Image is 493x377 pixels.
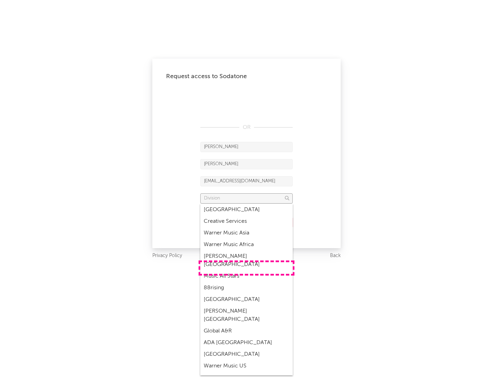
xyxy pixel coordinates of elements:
[200,159,293,169] input: Last Name
[200,251,293,270] div: [PERSON_NAME] [GEOGRAPHIC_DATA]
[200,176,293,186] input: Email
[200,123,293,132] div: OR
[166,72,327,81] div: Request access to Sodatone
[200,337,293,349] div: ADA [GEOGRAPHIC_DATA]
[200,282,293,294] div: 88rising
[200,325,293,337] div: Global A&R
[200,349,293,360] div: [GEOGRAPHIC_DATA]
[200,204,293,216] div: [GEOGRAPHIC_DATA]
[200,227,293,239] div: Warner Music Asia
[200,294,293,305] div: [GEOGRAPHIC_DATA]
[200,305,293,325] div: [PERSON_NAME] [GEOGRAPHIC_DATA]
[200,142,293,152] input: First Name
[200,193,293,204] input: Division
[330,252,341,260] a: Back
[200,239,293,251] div: Warner Music Africa
[200,270,293,282] div: Music All Stars
[200,216,293,227] div: Creative Services
[200,360,293,372] div: Warner Music US
[152,252,182,260] a: Privacy Policy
